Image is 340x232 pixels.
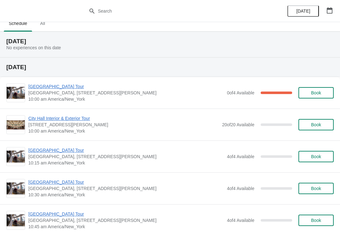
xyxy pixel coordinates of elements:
span: 4 of 4 Available [227,154,254,159]
span: Schedule [4,18,32,29]
span: Book [311,186,321,191]
span: Book [311,154,321,159]
span: 10:00 am America/New_York [28,128,219,134]
span: [GEOGRAPHIC_DATA], [STREET_ADDRESS][PERSON_NAME] [28,217,224,223]
span: [GEOGRAPHIC_DATA], [STREET_ADDRESS][PERSON_NAME] [28,185,224,192]
span: [GEOGRAPHIC_DATA], [STREET_ADDRESS][PERSON_NAME] [28,90,224,96]
span: 10:15 am America/New_York [28,160,224,166]
input: Search [98,5,255,17]
span: No experiences on this date [6,45,61,50]
span: [GEOGRAPHIC_DATA] Tour [28,179,224,185]
span: [GEOGRAPHIC_DATA] Tour [28,211,224,217]
button: Book [298,151,334,162]
button: Book [298,215,334,226]
span: [STREET_ADDRESS][PERSON_NAME] [28,122,219,128]
img: City Hall Tower Tour | City Hall Visitor Center, 1400 John F Kennedy Boulevard Suite 121, Philade... [7,214,25,227]
h2: [DATE] [6,38,334,45]
span: 10:30 am America/New_York [28,192,224,198]
span: [DATE] [296,9,310,14]
span: Book [311,122,321,127]
span: 4 of 4 Available [227,218,254,223]
button: [DATE] [287,5,319,17]
span: 0 of 4 Available [227,90,254,95]
span: Book [311,218,321,223]
span: 10:00 am America/New_York [28,96,224,102]
span: [GEOGRAPHIC_DATA], [STREET_ADDRESS][PERSON_NAME] [28,153,224,160]
img: City Hall Tower Tour | City Hall Visitor Center, 1400 John F Kennedy Boulevard Suite 121, Philade... [7,87,25,99]
span: 10:45 am America/New_York [28,223,224,230]
img: City Hall Interior & Exterior Tour | 1400 John F Kennedy Boulevard, Suite 121, Philadelphia, PA, ... [7,120,25,129]
button: Book [298,87,334,98]
img: City Hall Tower Tour | City Hall Visitor Center, 1400 John F Kennedy Boulevard Suite 121, Philade... [7,151,25,163]
span: 4 of 4 Available [227,186,254,191]
span: Book [311,90,321,95]
button: Book [298,119,334,130]
span: City Hall Interior & Exterior Tour [28,115,219,122]
span: All [35,18,50,29]
h2: [DATE] [6,64,334,70]
span: [GEOGRAPHIC_DATA] Tour [28,147,224,153]
button: Book [298,183,334,194]
span: [GEOGRAPHIC_DATA] Tour [28,83,224,90]
img: City Hall Tower Tour | City Hall Visitor Center, 1400 John F Kennedy Boulevard Suite 121, Philade... [7,182,25,195]
span: 20 of 20 Available [222,122,254,127]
